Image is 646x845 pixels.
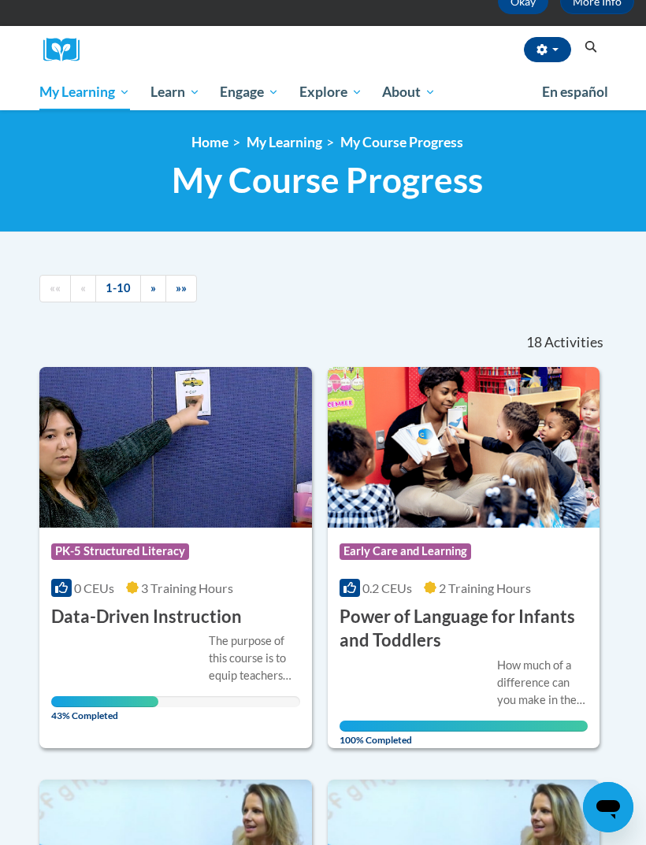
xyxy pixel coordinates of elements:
span: PK-5 Structured Literacy [51,543,189,559]
div: Main menu [28,74,618,110]
span: Explore [299,83,362,102]
span: « [80,281,86,295]
a: End [165,275,197,302]
a: Next [140,275,166,302]
span: 0 CEUs [74,580,114,595]
a: Course LogoPK-5 Structured Literacy0 CEUs3 Training Hours Data-Driven InstructionThe purpose of t... [39,367,312,747]
span: » [150,281,156,295]
div: Your progress [340,721,588,732]
span: 2 Training Hours [439,580,531,595]
span: 0.2 CEUs [362,580,412,595]
a: Course LogoEarly Care and Learning0.2 CEUs2 Training Hours Power of Language for Infants and Todd... [328,367,600,747]
a: Cox Campus [43,38,91,62]
button: Search [579,38,603,57]
span: »» [176,281,187,295]
span: 100% Completed [340,721,588,746]
h3: Power of Language for Infants and Toddlers [340,605,588,654]
div: The purpose of this course is to equip teachers with knowledge about data-driven instruction. The... [209,632,300,684]
a: My Learning [247,134,322,150]
img: Course Logo [39,367,312,528]
a: Learn [140,74,210,110]
span: Learn [150,83,200,102]
span: My Learning [39,83,130,102]
iframe: Button to launch messaging window [583,782,633,832]
a: About [373,74,447,110]
h3: Data-Driven Instruction [51,605,242,629]
a: Begining [39,275,71,302]
span: «« [50,281,61,295]
a: Home [191,134,228,150]
button: Account Settings [524,37,571,62]
a: Explore [289,74,373,110]
span: 18 [526,334,542,351]
a: 1-10 [95,275,141,302]
span: Activities [544,334,603,351]
a: Engage [210,74,289,110]
span: 3 Training Hours [141,580,233,595]
a: En español [532,76,618,109]
div: How much of a difference can you make in the life of a child just by talking? A lot! You can help... [497,657,588,709]
img: Course Logo [328,367,600,528]
span: Engage [220,83,279,102]
a: My Learning [29,74,140,110]
div: Your progress [51,696,158,707]
span: About [382,83,436,102]
span: 43% Completed [51,696,158,721]
span: En español [542,83,608,100]
img: Logo brand [43,38,91,62]
span: My Course Progress [172,159,483,201]
a: My Course Progress [340,134,463,150]
span: Early Care and Learning [340,543,471,559]
a: Previous [70,275,96,302]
